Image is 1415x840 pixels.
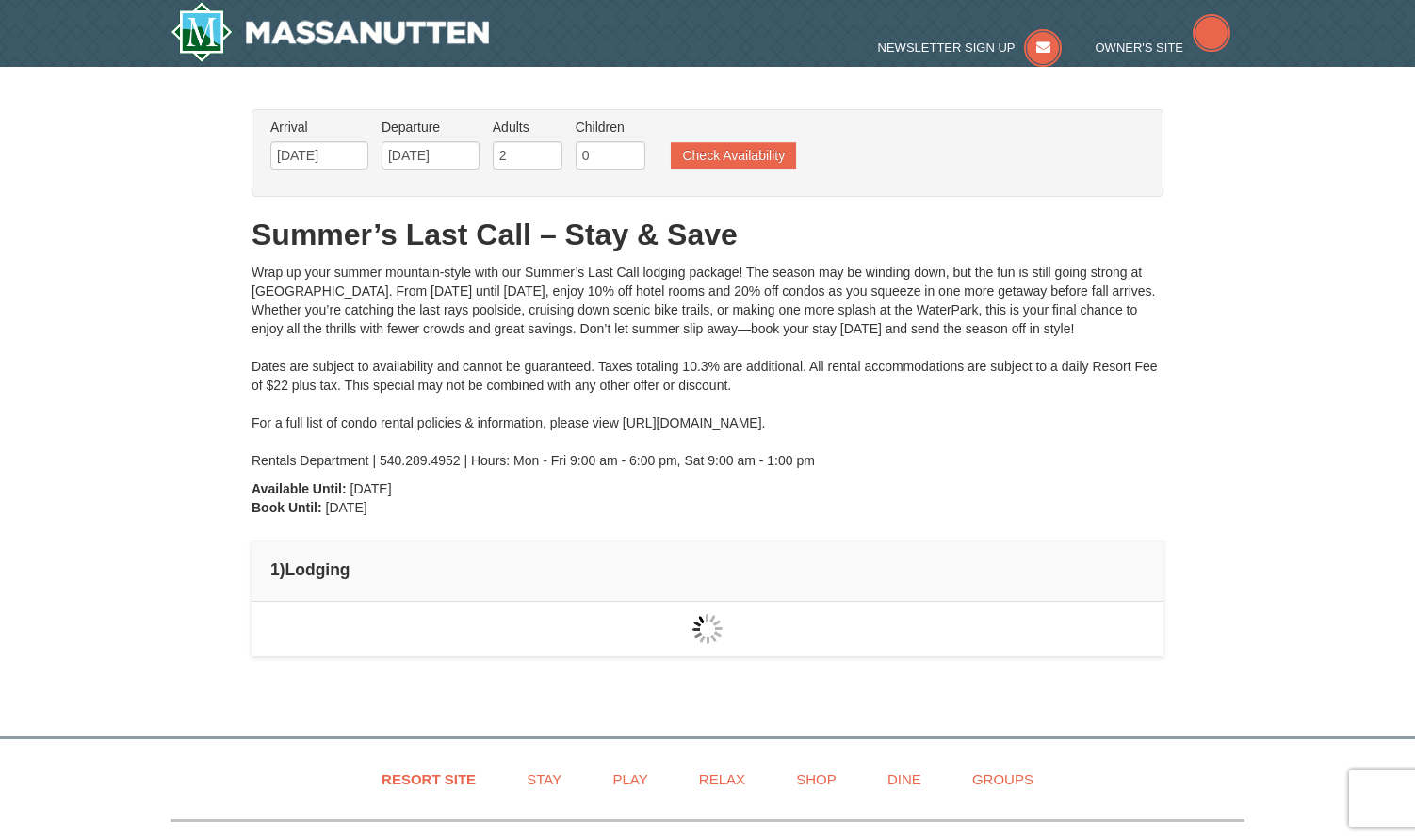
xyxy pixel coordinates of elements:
label: Adults [493,118,562,137]
a: Groups [949,758,1057,800]
h4: 1 Lodging [270,560,1145,579]
span: ) [280,560,285,579]
span: Newsletter Sign Up [878,40,1016,55]
a: Play [589,758,671,800]
span: Owner's Site [1096,40,1184,55]
h1: Summer’s Last Call – Stay & Save [252,216,1163,253]
a: Resort Site [358,758,499,800]
label: Departure [382,118,480,137]
a: Newsletter Sign Up [878,40,1063,55]
a: Stay [503,758,585,800]
a: Owner's Site [1096,40,1231,55]
a: Dine [864,758,945,800]
label: Arrival [270,118,368,137]
label: Children [576,118,645,137]
a: Massanutten Resort [171,2,489,62]
strong: Available Until: [252,481,347,496]
span: [DATE] [326,500,367,515]
strong: Book Until: [252,500,322,515]
div: Wrap up your summer mountain-style with our Summer’s Last Call lodging package! The season may be... [252,263,1163,470]
span: [DATE] [350,481,392,496]
a: Shop [773,758,860,800]
a: Relax [675,758,769,800]
img: wait gif [692,614,723,644]
img: Massanutten Resort Logo [171,2,489,62]
button: Check Availability [671,142,796,169]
